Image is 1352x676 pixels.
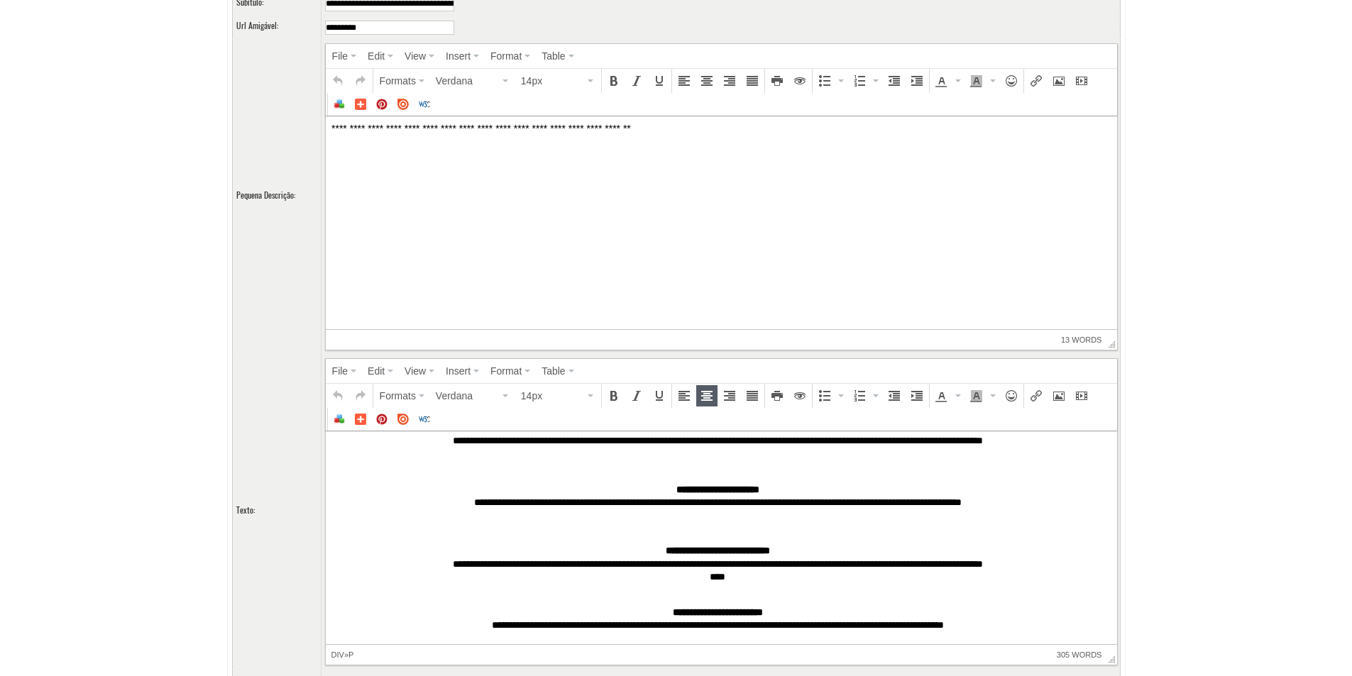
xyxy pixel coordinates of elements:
div: Numbered list [849,385,882,406]
div: Insert/edit media [1071,385,1092,406]
div: Redo [350,385,371,406]
div: Emoticons [1001,70,1022,92]
iframe: Rich Text Area. Press ALT-F9 for menu. Press ALT-F10 for toolbar. Press ALT-0 for help [326,431,1117,644]
div: Redo [350,70,371,92]
span: File [332,365,348,377]
div: Insert Addthis [351,409,370,429]
div: Preview [789,385,810,406]
td: : [232,40,321,355]
div: Numbered list [849,70,882,92]
div: Italic [626,385,647,406]
td: : [232,355,321,670]
iframe: Rich Text Area. Press ALT-F9 for menu. Press ALT-F10 for toolbar. Press ALT-0 for help [326,116,1117,329]
div: Insert Pinterest [372,94,392,114]
div: Bullet list [814,385,847,406]
div: Italic [626,70,647,92]
div: Insert/edit link [1026,385,1047,406]
div: Font Family [431,70,515,92]
div: Insert/edit link [1026,70,1047,92]
span: 14px [521,389,585,403]
span: View [405,365,426,377]
div: Align center [696,70,718,92]
div: Underline [649,385,670,406]
div: Decrease indent [884,70,905,92]
div: Bold [603,70,625,92]
span: Edit [368,50,385,62]
div: Print [766,385,788,406]
span: Formats [380,75,416,87]
label: Url Amigável [236,20,277,32]
div: Insert Addthis [351,94,370,114]
div: Text color [931,70,964,92]
div: Font Sizes [516,385,600,406]
div: Insert/edit image [1048,385,1070,406]
span: Table [542,50,565,62]
div: Insert/edit media [1071,70,1092,92]
span: Insert [446,50,471,62]
div: Emoticons [1001,385,1022,406]
label: Pequena Descrição [236,189,294,201]
div: Insert Pinterest [372,409,392,429]
div: Increase indent [906,70,928,92]
div: » [344,650,348,659]
td: : [232,16,321,39]
div: Justify [742,70,763,92]
div: Decrease indent [884,385,905,406]
div: W3C Validator [414,409,434,429]
div: Background color [966,70,999,92]
div: Undo [327,70,348,92]
div: W3C Validator [414,94,434,114]
div: div [331,650,344,659]
span: File [332,50,348,62]
label: Texto [236,504,253,516]
div: Insert/edit image [1048,70,1070,92]
div: Increase indent [906,385,928,406]
div: Background color [966,385,999,406]
div: Font Sizes [516,70,600,92]
div: Bold [603,385,625,406]
div: Font Family [431,385,515,406]
div: Underline [649,70,670,92]
span: View [405,50,426,62]
div: Align left [674,385,695,406]
span: Insert [446,365,471,377]
div: Bullet list [814,70,847,92]
span: Table [542,365,565,377]
span: Formats [380,390,416,401]
span: 305 words [1057,645,1102,665]
div: Align left [674,70,695,92]
div: Align center [696,385,718,406]
div: Insert Component [329,409,349,429]
span: 13 words [1061,330,1101,350]
div: Print [766,70,788,92]
span: Format [490,365,522,377]
span: 14px [521,74,585,88]
div: Insert Component [329,94,349,114]
div: Insert Issuu [393,409,413,429]
span: Edit [368,365,385,377]
span: Verdana [436,74,500,88]
div: Text color [931,385,964,406]
div: p [348,650,353,659]
div: Align right [719,385,740,406]
span: Format [490,50,522,62]
div: Preview [789,70,810,92]
div: Justify [742,385,763,406]
div: Undo [327,385,348,406]
div: Align right [719,70,740,92]
div: Insert Issuu [393,94,413,114]
span: Verdana [436,389,500,403]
